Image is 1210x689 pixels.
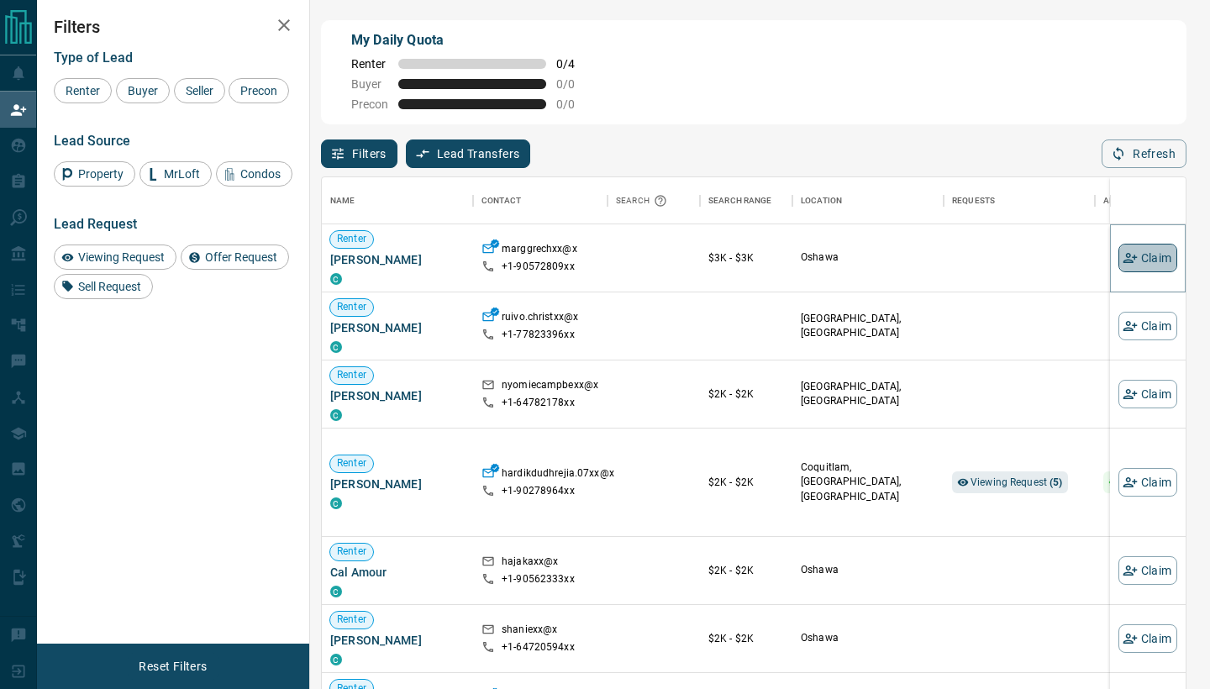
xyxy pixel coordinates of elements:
span: [PERSON_NAME] [330,632,465,649]
span: [PERSON_NAME] [330,251,465,268]
div: Viewing Request [54,245,176,270]
p: $3K - $3K [708,250,784,266]
span: Renter [330,544,373,559]
button: Claim [1118,468,1177,497]
p: +1- 64720594xx [502,640,575,655]
span: Lead Source [54,133,130,149]
p: [GEOGRAPHIC_DATA], [GEOGRAPHIC_DATA] [801,380,935,408]
div: Condos [216,161,292,187]
span: Buyer [351,77,388,91]
span: Renter [60,84,106,97]
span: Renter [351,57,388,71]
span: Offer Request [199,250,283,264]
p: Oshawa [801,563,935,577]
button: Lead Transfers [406,139,531,168]
button: Refresh [1102,139,1186,168]
div: Search Range [708,177,772,224]
span: Property [72,167,129,181]
span: Condos [234,167,287,181]
div: Search Range [700,177,792,224]
span: Renter [330,300,373,314]
div: condos.ca [330,586,342,597]
div: condos.ca [330,497,342,509]
p: +1- 90572809xx [502,260,575,274]
span: 0 / 0 [556,77,593,91]
strong: ( 5 ) [1050,476,1062,488]
div: Offer Request [181,245,289,270]
span: Lead Request [54,216,137,232]
span: Precon [234,84,283,97]
span: 0 / 4 [556,57,593,71]
span: Renter [330,232,373,246]
button: Claim [1118,380,1177,408]
div: Requests [944,177,1095,224]
span: 0 / 0 [556,97,593,111]
div: Name [330,177,355,224]
p: Oshawa [801,250,935,265]
p: +1- 64782178xx [502,396,575,410]
div: Location [792,177,944,224]
div: Name [322,177,473,224]
div: condos.ca [330,654,342,665]
p: My Daily Quota [351,30,593,50]
p: $2K - $2K [708,387,784,402]
span: Precon [351,97,388,111]
button: Claim [1118,624,1177,653]
div: Precon [229,78,289,103]
div: Viewing Request (5) [952,471,1068,493]
button: Claim [1118,556,1177,585]
p: +1- 90278964xx [502,484,575,498]
span: Sell Request [72,280,147,293]
span: Buyer [122,84,164,97]
div: Contact [481,177,521,224]
span: Renter [330,613,373,627]
div: Contact [473,177,608,224]
button: Reset Filters [128,652,218,681]
p: $2K - $2K [708,563,784,578]
span: Viewing Request [971,476,1063,488]
div: Requests [952,177,995,224]
div: Renter [54,78,112,103]
div: MrLoft [139,161,212,187]
span: Renter [330,456,373,471]
div: Seller [174,78,225,103]
span: [PERSON_NAME] [330,476,465,492]
p: hajakaxx@x [502,555,558,572]
p: hardikdudhrejia.07xx@x [502,466,614,484]
div: condos.ca [330,341,342,353]
div: Search [616,177,671,224]
button: Claim [1118,312,1177,340]
span: [PERSON_NAME] [330,319,465,336]
p: Coquitlam, [GEOGRAPHIC_DATA], [GEOGRAPHIC_DATA] [801,460,935,503]
span: Type of Lead [54,50,133,66]
span: Cal Amour [330,564,465,581]
p: $2K - $2K [708,475,784,490]
div: Property [54,161,135,187]
span: Renter [330,368,373,382]
p: +1- 90562333xx [502,572,575,586]
h2: Filters [54,17,292,37]
div: condos.ca [330,409,342,421]
p: marggrechxx@x [502,242,577,260]
p: nyomiecampbexx@x [502,378,598,396]
p: +1- 77823396xx [502,328,575,342]
p: [GEOGRAPHIC_DATA], [GEOGRAPHIC_DATA] [801,312,935,340]
span: Seller [180,84,219,97]
p: $2K - $2K [708,631,784,646]
span: MrLoft [158,167,206,181]
p: Oshawa [801,631,935,645]
button: Filters [321,139,397,168]
span: Viewing Request [72,250,171,264]
p: shaniexx@x [502,623,557,640]
div: Location [801,177,842,224]
span: [PERSON_NAME] [330,387,465,404]
div: Buyer [116,78,170,103]
button: Claim [1118,244,1177,272]
div: condos.ca [330,273,342,285]
p: ruivo.christxx@x [502,310,578,328]
div: Sell Request [54,274,153,299]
